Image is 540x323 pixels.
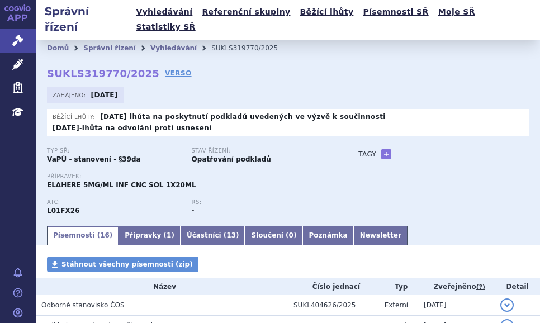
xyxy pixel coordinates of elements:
span: Externí [385,301,408,309]
a: Písemnosti SŘ [359,4,432,20]
span: 16 [100,231,110,239]
strong: MIRVETUXIMAB SORAVTANSIN [47,207,80,215]
a: Poznámka [302,226,353,245]
a: Účastníci (13) [181,226,245,245]
strong: [DATE] [91,91,118,99]
td: [DATE] [418,295,495,316]
p: Typ SŘ: [47,148,181,154]
p: Přípravek: [47,173,336,180]
a: VERSO [165,68,192,79]
th: Číslo jednací [288,278,379,295]
th: Zveřejněno [418,278,495,295]
a: Statistiky SŘ [132,20,198,35]
abbr: (?) [476,283,485,291]
strong: - [192,207,195,215]
a: Moje SŘ [435,4,479,20]
a: lhůta na poskytnutí podkladů uvedených ve výzvě k součinnosti [130,113,386,121]
span: Odborné stanovisko ČOS [41,301,125,309]
a: Přípravky (1) [119,226,181,245]
a: + [381,149,391,159]
p: - [100,112,386,121]
li: SUKLS319770/2025 [211,40,292,56]
span: 1 [167,231,171,239]
a: Stáhnout všechny písemnosti (zip) [47,256,198,272]
td: SUKL404626/2025 [288,295,379,316]
a: Správní řízení [83,44,136,52]
p: ATC: [47,199,181,206]
p: - [53,123,212,132]
span: ELAHERE 5MG/ML INF CNC SOL 1X20ML [47,181,196,189]
strong: VaPÚ - stanovení - §39da [47,155,141,163]
th: Typ [379,278,418,295]
strong: [DATE] [53,124,79,132]
th: Název [36,278,288,295]
button: detail [500,298,514,312]
strong: Opatřování podkladů [192,155,271,163]
span: 13 [226,231,236,239]
a: lhůta na odvolání proti usnesení [82,124,212,132]
p: Stav řízení: [192,148,325,154]
a: Vyhledávání [132,4,196,20]
strong: [DATE] [100,113,127,121]
a: Sloučení (0) [245,226,302,245]
a: Písemnosti (16) [47,226,119,245]
span: Zahájeno: [53,91,88,99]
th: Detail [495,278,540,295]
h2: Správní řízení [36,3,132,35]
a: Domů [47,44,69,52]
a: Referenční skupiny [198,4,293,20]
a: Newsletter [354,226,408,245]
span: Stáhnout všechny písemnosti (zip) [61,260,193,268]
h3: Tagy [358,148,376,161]
a: Běžící lhůty [297,4,357,20]
a: Vyhledávání [150,44,197,52]
span: 0 [289,231,293,239]
span: Běžící lhůty: [53,112,97,121]
p: RS: [192,199,325,206]
strong: SUKLS319770/2025 [47,68,159,79]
